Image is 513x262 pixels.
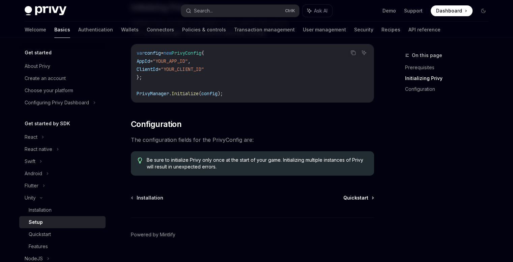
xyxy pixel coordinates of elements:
[29,218,43,226] div: Setup
[147,157,367,170] span: Be sure to initialize Privy only once at the start of your game. Initializing multiple instances ...
[145,50,161,56] span: config
[25,120,70,128] h5: Get started by SDK
[137,194,163,201] span: Installation
[25,49,52,57] h5: Get started
[405,84,494,95] a: Configuration
[137,58,150,64] span: AppId
[19,60,106,72] a: About Privy
[137,50,145,56] span: var
[25,194,36,202] div: Unity
[25,169,42,178] div: Android
[29,242,48,251] div: Features
[150,58,153,64] span: =
[29,206,52,214] div: Installation
[25,133,37,141] div: React
[405,62,494,73] a: Prerequisites
[408,22,440,38] a: API reference
[172,90,199,97] span: Initialize
[25,99,89,107] div: Configuring Privy Dashboard
[360,48,368,57] button: Ask AI
[137,74,142,80] span: };
[25,145,52,153] div: React native
[436,7,462,14] span: Dashboard
[161,66,204,72] span: "YOUR_CLIENT_ID"
[25,74,66,82] div: Create an account
[25,182,38,190] div: Flutter
[194,7,213,15] div: Search...
[153,58,188,64] span: "YOUR_APP_ID"
[431,5,473,16] a: Dashboard
[25,6,66,16] img: dark logo
[19,72,106,84] a: Create an account
[25,62,50,70] div: About Privy
[201,50,204,56] span: {
[158,66,161,72] span: =
[382,7,396,14] a: Demo
[172,50,201,56] span: PrivyConfig
[19,228,106,240] a: Quickstart
[343,194,373,201] a: Quickstart
[19,84,106,97] a: Choose your platform
[19,240,106,253] a: Features
[137,66,158,72] span: ClientId
[303,22,346,38] a: User management
[78,22,113,38] a: Authentication
[169,90,172,97] span: .
[121,22,139,38] a: Wallets
[201,90,218,97] span: config
[182,22,226,38] a: Policies & controls
[199,90,201,97] span: (
[137,90,169,97] span: PrivyManager
[303,5,332,17] button: Ask AI
[285,8,295,14] span: Ctrl K
[381,22,400,38] a: Recipes
[343,194,368,201] span: Quickstart
[188,58,191,64] span: ,
[218,90,223,97] span: );
[161,50,164,56] span: =
[25,157,35,165] div: Swift
[164,50,172,56] span: new
[412,51,442,59] span: On this page
[25,86,73,95] div: Choose your platform
[54,22,70,38] a: Basics
[181,5,299,17] button: Search...CtrlK
[478,5,489,16] button: Toggle dark mode
[131,135,374,145] span: The configuration fields for the PrivyConfig are:
[19,204,106,216] a: Installation
[25,22,46,38] a: Welcome
[349,48,358,57] button: Copy the contents from the code block
[234,22,295,38] a: Transaction management
[131,231,175,238] a: Powered by Mintlify
[29,230,51,238] div: Quickstart
[405,73,494,84] a: Initializing Privy
[131,119,181,130] span: Configuration
[404,7,423,14] a: Support
[138,157,142,163] svg: Tip
[354,22,373,38] a: Security
[314,7,327,14] span: Ask AI
[132,194,163,201] a: Installation
[19,216,106,228] a: Setup
[147,22,174,38] a: Connectors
